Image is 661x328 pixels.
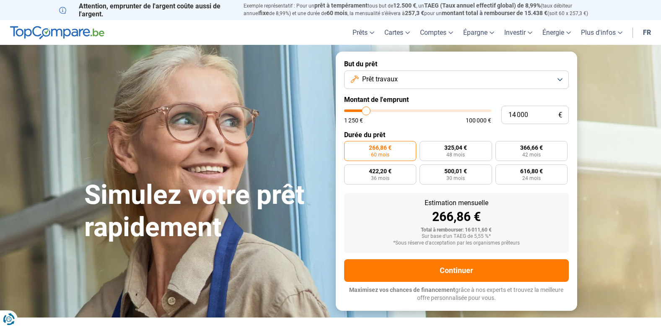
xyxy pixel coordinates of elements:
span: 500,01 € [444,168,467,174]
label: But du prêt [344,60,569,68]
span: 257,3 € [405,10,424,16]
a: Cartes [379,20,415,45]
span: 325,04 € [444,145,467,151]
a: Comptes [415,20,458,45]
span: fixe [259,10,269,16]
a: Prêts [347,20,379,45]
span: 24 mois [522,176,541,181]
a: Épargne [458,20,499,45]
a: Énergie [537,20,576,45]
a: Plus d'infos [576,20,627,45]
span: 366,66 € [520,145,543,151]
span: 42 mois [522,152,541,157]
div: *Sous réserve d'acceptation par les organismes prêteurs [351,240,562,246]
p: Attention, emprunter de l'argent coûte aussi de l'argent. [59,2,233,18]
span: 60 mois [371,152,389,157]
div: Estimation mensuelle [351,200,562,206]
span: € [558,112,562,119]
span: Prêt travaux [362,75,398,84]
label: Montant de l'emprunt [344,96,569,104]
span: TAEG (Taux annuel effectif global) de 8,99% [424,2,541,9]
label: Durée du prêt [344,131,569,139]
span: montant total à rembourser de 15.438 € [442,10,547,16]
span: 266,86 € [369,145,391,151]
span: 36 mois [371,176,389,181]
span: 12.500 € [393,2,416,9]
a: Investir [499,20,537,45]
img: TopCompare [10,26,104,39]
a: fr [638,20,656,45]
span: 30 mois [446,176,465,181]
span: 422,20 € [369,168,391,174]
h1: Simulez votre prêt rapidement [84,179,326,244]
div: 266,86 € [351,211,562,223]
span: 48 mois [446,152,465,157]
span: 1 250 € [344,117,363,123]
button: Continuer [344,259,569,282]
div: Total à rembourser: 16 011,60 € [351,227,562,233]
div: Sur base d'un TAEG de 5,55 %* [351,234,562,239]
span: 100 000 € [466,117,491,123]
span: 60 mois [327,10,347,16]
button: Prêt travaux [344,70,569,89]
span: 616,80 € [520,168,543,174]
span: prêt à tempérament [314,2,368,9]
span: Maximisez vos chances de financement [349,286,455,293]
p: Exemple représentatif : Pour un tous but de , un (taux débiteur annuel de 8,99%) et une durée de ... [244,2,602,17]
p: grâce à nos experts et trouvez la meilleure offre personnalisée pour vous. [344,286,569,302]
